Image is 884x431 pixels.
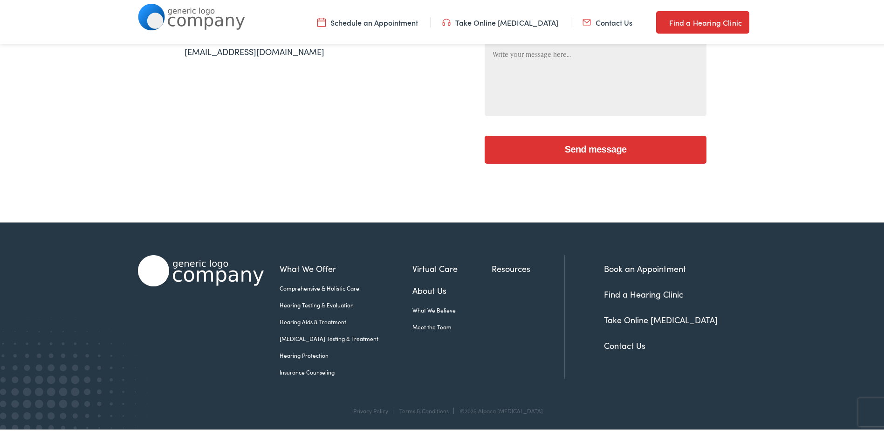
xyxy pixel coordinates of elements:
a: About Us [412,282,492,295]
a: Take Online [MEDICAL_DATA] [604,312,718,324]
a: Take Online [MEDICAL_DATA] [442,15,558,26]
img: utility icon [442,15,451,26]
a: [EMAIL_ADDRESS][DOMAIN_NAME] [185,44,324,56]
input: Send message [485,134,706,162]
a: Book an Appointment [604,261,686,272]
div: ©2025 Alpaca [MEDICAL_DATA] [455,406,543,412]
a: Contact Us [604,338,645,349]
a: What We Offer [280,260,412,273]
img: utility icon [656,15,665,26]
a: Contact Us [582,15,632,26]
a: Schedule an Appointment [317,15,418,26]
a: Privacy Policy [353,405,388,413]
a: Find a Hearing Clinic [656,9,749,32]
a: Find a Hearing Clinic [604,286,683,298]
a: Insurance Counseling [280,366,412,375]
a: Hearing Testing & Evaluation [280,299,412,307]
a: Comprehensive & Holistic Care [280,282,412,291]
a: Terms & Conditions [399,405,449,413]
a: What We Believe [412,304,492,313]
a: Resources [492,260,564,273]
a: Meet the Team [412,321,492,329]
img: utility icon [582,15,591,26]
a: Hearing Protection [280,349,412,358]
img: utility icon [317,15,326,26]
a: [MEDICAL_DATA] Testing & Treatment [280,333,412,341]
a: Hearing Aids & Treatment [280,316,412,324]
img: Alpaca Audiology [138,253,264,285]
a: Virtual Care [412,260,492,273]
